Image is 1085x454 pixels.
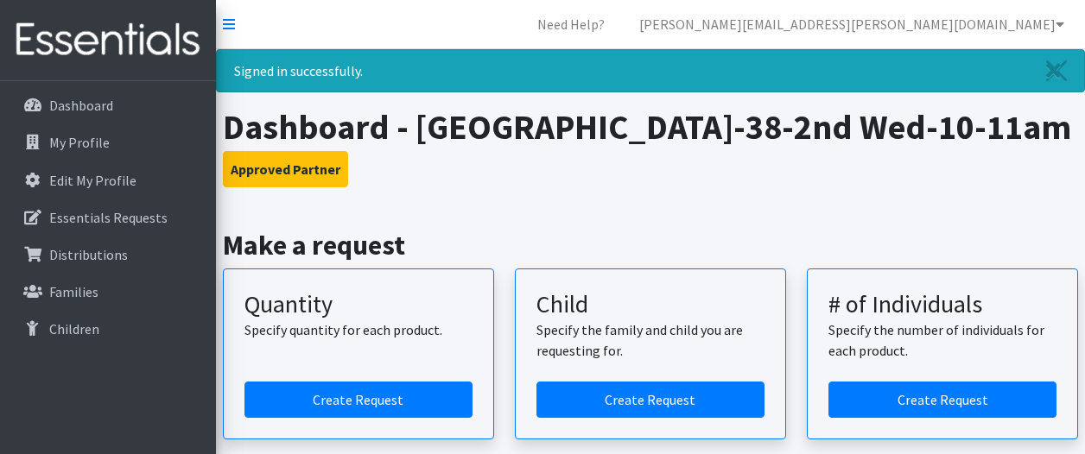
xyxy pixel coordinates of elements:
[49,320,99,337] p: Children
[244,290,473,319] h3: Quantity
[7,163,209,198] a: Edit My Profile
[49,97,113,114] p: Dashboard
[49,246,128,263] p: Distributions
[7,237,209,272] a: Distributions
[7,88,209,123] a: Dashboard
[523,7,619,41] a: Need Help?
[216,49,1085,92] div: Signed in successfully.
[7,125,209,160] a: My Profile
[828,290,1056,319] h3: # of Individuals
[625,7,1078,41] a: [PERSON_NAME][EMAIL_ADDRESS][PERSON_NAME][DOMAIN_NAME]
[49,209,168,226] p: Essentials Requests
[223,229,1079,262] h2: Make a request
[536,290,765,319] h3: Child
[223,106,1079,148] h1: Dashboard - [GEOGRAPHIC_DATA]-38-2nd Wed-10-11am
[49,172,136,189] p: Edit My Profile
[1029,50,1084,91] a: Close
[7,274,209,309] a: Families
[828,381,1056,418] a: Create a request by number of individuals
[244,381,473,418] a: Create a request by quantity
[49,134,110,151] p: My Profile
[828,319,1056,361] p: Specify the number of individuals for each product.
[223,151,348,187] button: Approved Partner
[7,11,209,69] img: HumanEssentials
[7,312,209,346] a: Children
[244,319,473,340] p: Specify quantity for each product.
[536,381,765,418] a: Create a request for a child or family
[536,319,765,361] p: Specify the family and child you are requesting for.
[7,200,209,235] a: Essentials Requests
[49,283,98,300] p: Families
